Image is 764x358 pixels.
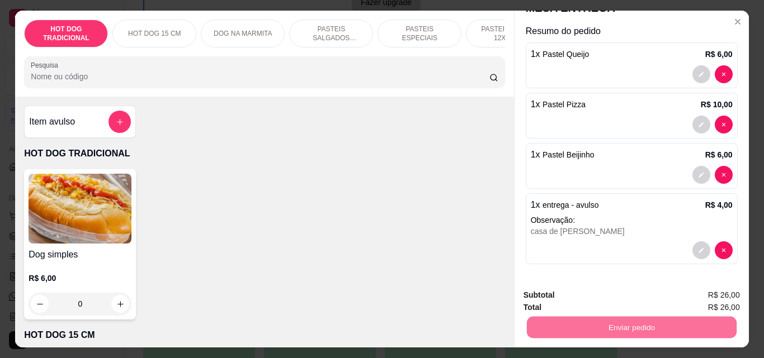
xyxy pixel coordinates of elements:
[705,149,733,160] p: R$ 6,00
[109,111,131,133] button: add-separate-item
[111,295,129,313] button: increase-product-quantity
[692,116,710,133] button: decrease-product-quantity
[692,241,710,259] button: decrease-product-quantity
[31,295,49,313] button: decrease-product-quantity
[24,328,504,342] p: HOT DOG 15 CM
[29,174,131,244] img: product-image
[701,99,733,110] p: R$ 10,00
[34,25,98,42] p: HOT DOG TRADICIONAL
[715,166,733,184] button: decrease-product-quantity
[128,29,181,38] p: HOT DOG 15 CM
[543,150,595,159] span: Pastel Beijinho
[531,226,733,237] div: casa de [PERSON_NAME]
[729,13,747,31] button: Close
[543,100,586,109] span: Pastel Pizza
[29,115,75,128] h4: Item avulso
[531,47,589,61] p: 1 x
[531,148,595,161] p: 1 x
[31,71,489,82] input: Pesquisa
[29,248,131,261] h4: Dog simples
[29,273,131,284] p: R$ 6,00
[705,199,733,211] p: R$ 4,00
[692,65,710,83] button: decrease-product-quantity
[214,29,272,38] p: DOG NA MARMITA
[475,25,540,42] p: PASTEIS DOCES 12X20cm
[543,50,589,59] span: Pastel Queijo
[526,316,736,338] button: Enviar pedido
[24,147,504,160] p: HOT DOG TRADICIONAL
[31,60,62,70] label: Pesquisa
[531,98,586,111] p: 1 x
[543,201,598,209] span: entrega - avulso
[531,214,733,226] p: Observação:
[715,65,733,83] button: decrease-product-quantity
[299,25,364,42] p: PASTEIS SALGADOS 12X20cm
[526,25,738,38] p: Resumo do pedido
[715,241,733,259] button: decrease-product-quantity
[524,303,541,312] strong: Total
[387,25,452,42] p: PASTEIS ESPECIAIS
[531,198,599,212] p: 1 x
[715,116,733,133] button: decrease-product-quantity
[705,49,733,60] p: R$ 6,00
[692,166,710,184] button: decrease-product-quantity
